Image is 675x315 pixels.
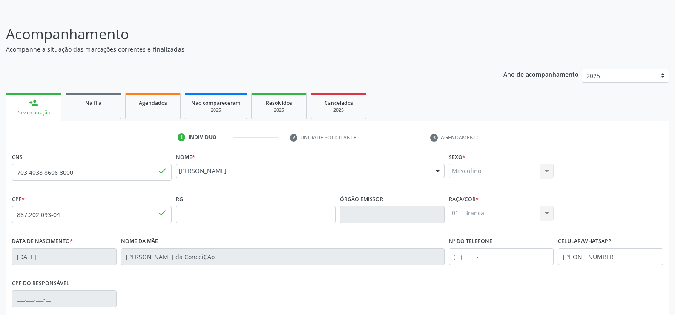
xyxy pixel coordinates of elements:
span: Cancelados [325,99,353,107]
span: Agendados [139,99,167,107]
div: Nova marcação [12,110,55,116]
label: Nº do Telefone [449,235,492,248]
label: CPF do responsável [12,277,69,290]
label: Nome [176,150,195,164]
span: done [158,166,167,176]
p: Ano de acompanhamento [503,69,579,79]
input: __/__/____ [12,248,117,265]
div: 2025 [258,107,300,113]
div: 1 [178,133,185,141]
label: CNS [12,150,23,164]
label: RG [176,193,183,206]
input: (__) _____-_____ [449,248,554,265]
label: CPF [12,193,25,206]
label: Celular/WhatsApp [558,235,612,248]
span: Resolvidos [266,99,292,107]
div: 2025 [191,107,241,113]
span: Não compareceram [191,99,241,107]
span: [PERSON_NAME] [179,167,427,175]
label: Órgão emissor [340,193,383,206]
div: 2025 [317,107,360,113]
label: Data de nascimento [12,235,73,248]
p: Acompanhamento [6,23,470,45]
input: (__) _____-_____ [558,248,663,265]
span: done [158,208,167,217]
span: Na fila [85,99,101,107]
div: Indivíduo [188,133,217,141]
label: Raça/cor [449,193,479,206]
input: ___.___.___-__ [12,290,117,307]
label: Nome da mãe [121,235,158,248]
div: person_add [29,98,38,107]
p: Acompanhe a situação das marcações correntes e finalizadas [6,45,470,54]
label: Sexo [449,150,465,164]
